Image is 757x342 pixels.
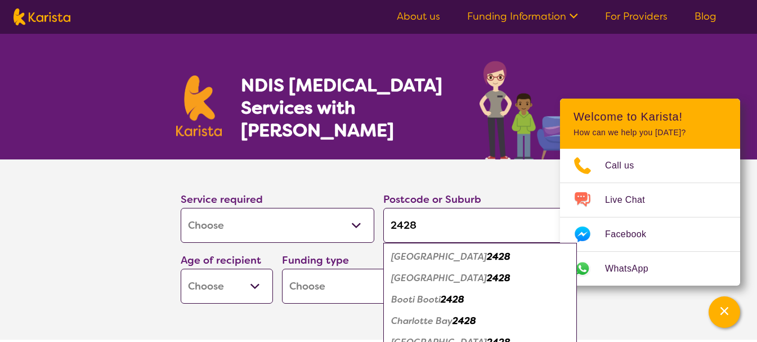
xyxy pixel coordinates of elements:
a: About us [397,10,440,23]
label: Age of recipient [181,254,261,267]
img: Karista logo [14,8,70,25]
em: Charlotte Bay [391,315,453,327]
span: WhatsApp [605,260,662,277]
img: Karista logo [176,75,222,136]
p: How can we help you [DATE]? [574,128,727,137]
img: occupational-therapy [480,61,581,159]
a: For Providers [605,10,668,23]
span: Call us [605,157,648,174]
label: Service required [181,193,263,206]
em: 2428 [441,294,464,305]
em: 2428 [487,251,510,263]
div: Booti Booti 2428 [389,289,571,310]
div: Blueys Beach 2428 [389,246,571,268]
input: Type [383,208,577,243]
ul: Choose channel [560,149,740,286]
label: Funding type [282,254,349,267]
span: Live Chat [605,192,659,208]
em: 2428 [487,272,510,284]
button: Channel Menu [709,296,740,328]
em: [GEOGRAPHIC_DATA] [391,251,487,263]
a: Web link opens in a new tab. [560,252,740,286]
a: Blog [695,10,716,23]
label: Postcode or Suburb [383,193,481,206]
em: [GEOGRAPHIC_DATA] [391,272,487,284]
div: Boomerang Beach 2428 [389,268,571,289]
span: Facebook [605,226,660,243]
h1: NDIS [MEDICAL_DATA] Services with [PERSON_NAME] [241,74,460,141]
div: Channel Menu [560,99,740,286]
div: Charlotte Bay 2428 [389,310,571,332]
h2: Welcome to Karista! [574,110,727,123]
em: Booti Booti [391,294,441,305]
em: 2428 [453,315,476,327]
a: Funding Information [467,10,578,23]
